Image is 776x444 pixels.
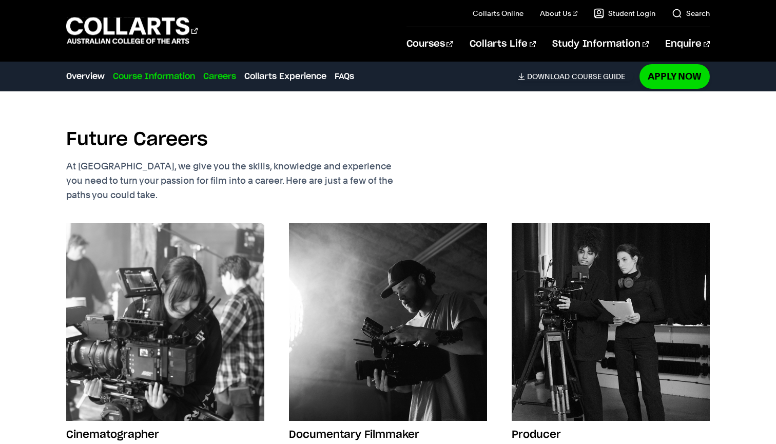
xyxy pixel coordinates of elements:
[552,27,649,61] a: Study Information
[113,70,195,83] a: Course Information
[66,128,208,151] h2: Future Careers
[527,72,570,81] span: Download
[406,27,453,61] a: Courses
[244,70,326,83] a: Collarts Experience
[66,16,198,45] div: Go to homepage
[540,8,578,18] a: About Us
[518,72,633,81] a: DownloadCourse Guide
[203,70,236,83] a: Careers
[639,64,710,88] a: Apply Now
[473,8,523,18] a: Collarts Online
[66,159,441,202] p: At [GEOGRAPHIC_DATA], we give you the skills, knowledge and experience you need to turn your pass...
[594,8,655,18] a: Student Login
[335,70,354,83] a: FAQs
[470,27,536,61] a: Collarts Life
[672,8,710,18] a: Search
[66,70,105,83] a: Overview
[665,27,710,61] a: Enquire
